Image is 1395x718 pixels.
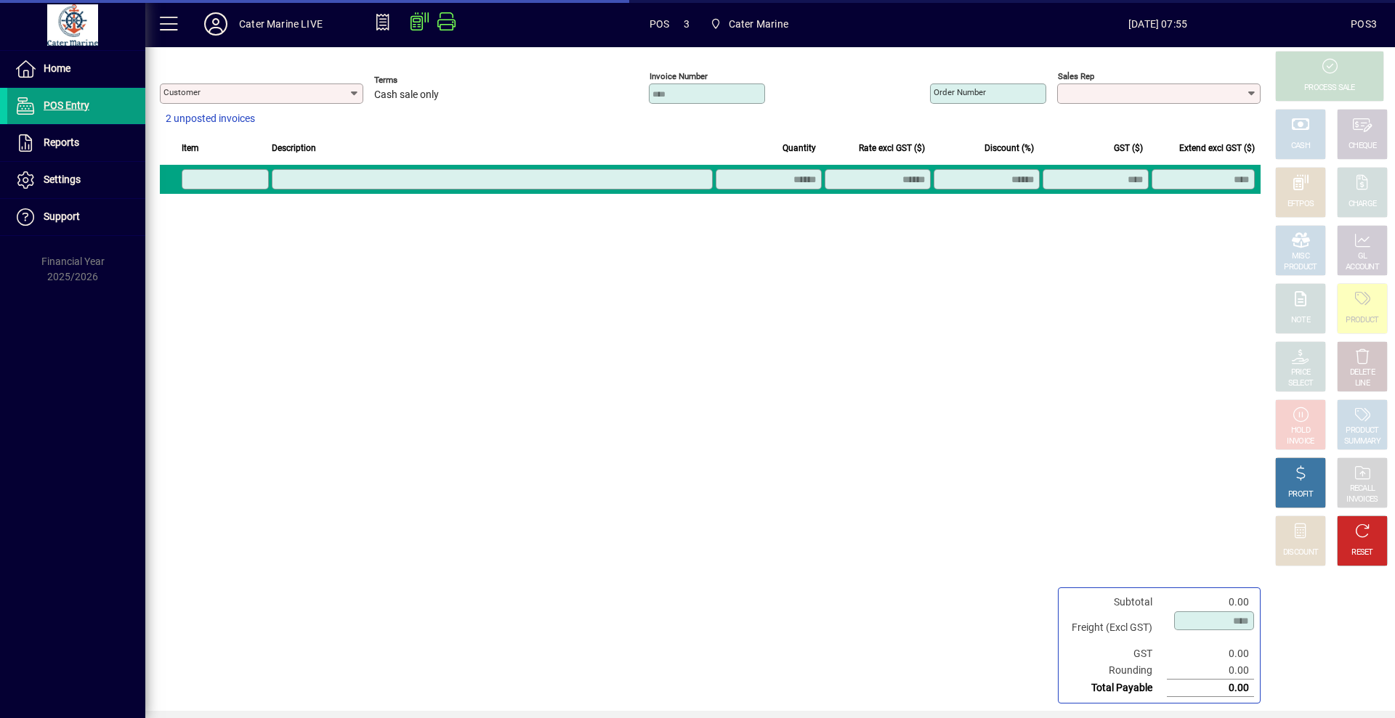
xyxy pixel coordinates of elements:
mat-label: Customer [163,87,201,97]
mat-label: Sales rep [1058,71,1094,81]
div: INVOICES [1346,494,1378,505]
span: POS [650,12,670,36]
span: Quantity [783,140,816,156]
td: GST [1064,645,1167,662]
span: Terms [374,76,461,85]
div: DELETE [1350,367,1375,378]
a: Home [7,51,145,87]
div: LINE [1355,378,1370,389]
span: Cater Marine [704,11,794,37]
div: RECALL [1350,484,1375,494]
div: NOTE [1291,315,1310,326]
td: Subtotal [1064,594,1167,611]
div: ACCOUNT [1346,262,1379,273]
span: POS Entry [44,99,89,111]
div: SUMMARY [1344,436,1380,447]
div: GL [1358,251,1367,262]
span: 3 [684,12,690,36]
td: Freight (Excl GST) [1064,611,1167,645]
div: PRODUCT [1346,315,1378,326]
span: Item [182,140,199,156]
div: INVOICE [1287,436,1314,447]
div: POS3 [1351,12,1377,36]
div: MISC [1292,251,1309,262]
button: Profile [193,11,239,37]
a: Support [7,199,145,235]
div: CHEQUE [1348,141,1376,152]
span: Rate excl GST ($) [859,140,925,156]
div: PRODUCT [1346,425,1378,436]
td: 0.00 [1167,645,1254,662]
span: Extend excl GST ($) [1179,140,1255,156]
span: Discount (%) [984,140,1034,156]
span: Home [44,62,70,74]
div: CHARGE [1348,199,1377,210]
span: Cash sale only [374,89,439,101]
mat-label: Invoice number [650,71,708,81]
span: 2 unposted invoices [166,111,255,126]
td: 0.00 [1167,662,1254,680]
span: Support [44,211,80,222]
div: Cater Marine LIVE [239,12,323,36]
span: Settings [44,174,81,185]
span: Reports [44,136,79,148]
mat-label: Order number [934,87,986,97]
div: RESET [1351,547,1373,558]
span: Description [272,140,316,156]
span: GST ($) [1114,140,1143,156]
button: 2 unposted invoices [160,106,261,132]
div: HOLD [1291,425,1310,436]
div: DISCOUNT [1283,547,1318,558]
span: [DATE] 07:55 [965,12,1351,36]
td: Total Payable [1064,680,1167,697]
div: PROCESS SALE [1304,83,1355,94]
div: EFTPOS [1287,199,1314,210]
a: Reports [7,125,145,161]
div: CASH [1291,141,1310,152]
a: Settings [7,162,145,198]
div: PRODUCT [1284,262,1317,273]
td: 0.00 [1167,680,1254,697]
span: Cater Marine [729,12,788,36]
div: PRICE [1291,367,1311,378]
div: PROFIT [1288,489,1313,500]
td: 0.00 [1167,594,1254,611]
td: Rounding [1064,662,1167,680]
div: SELECT [1288,378,1314,389]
